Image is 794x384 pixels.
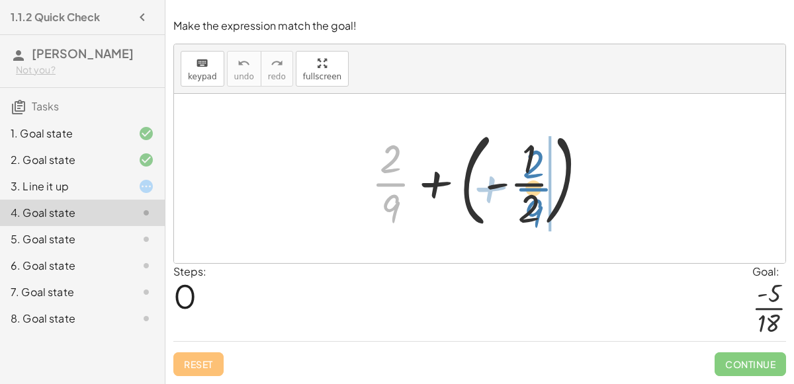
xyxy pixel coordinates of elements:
div: 1. Goal state [11,126,117,141]
div: Not you? [16,63,154,77]
div: 3. Line it up [11,178,117,194]
i: Task started. [138,178,154,194]
span: Tasks [32,99,59,113]
i: Task finished and correct. [138,126,154,141]
i: Task not started. [138,258,154,274]
div: Goal: [752,264,786,280]
h4: 1.1.2 Quick Check [11,9,100,25]
i: Task not started. [138,205,154,221]
i: Task not started. [138,231,154,247]
span: redo [268,72,286,81]
span: [PERSON_NAME] [32,46,134,61]
label: Steps: [173,264,206,278]
div: 4. Goal state [11,205,117,221]
span: 0 [173,276,197,316]
span: keypad [188,72,217,81]
i: keyboard [196,56,208,71]
div: 7. Goal state [11,284,117,300]
button: undoundo [227,51,261,87]
span: undo [234,72,254,81]
i: Task not started. [138,284,154,300]
div: 6. Goal state [11,258,117,274]
i: Task not started. [138,311,154,326]
i: Task finished and correct. [138,152,154,168]
button: keyboardkeypad [181,51,224,87]
div: 8. Goal state [11,311,117,326]
button: fullscreen [296,51,349,87]
p: Make the expression match the goal! [173,19,786,34]
span: fullscreen [303,72,341,81]
div: 2. Goal state [11,152,117,168]
i: undo [238,56,250,71]
div: 5. Goal state [11,231,117,247]
button: redoredo [261,51,293,87]
i: redo [271,56,283,71]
